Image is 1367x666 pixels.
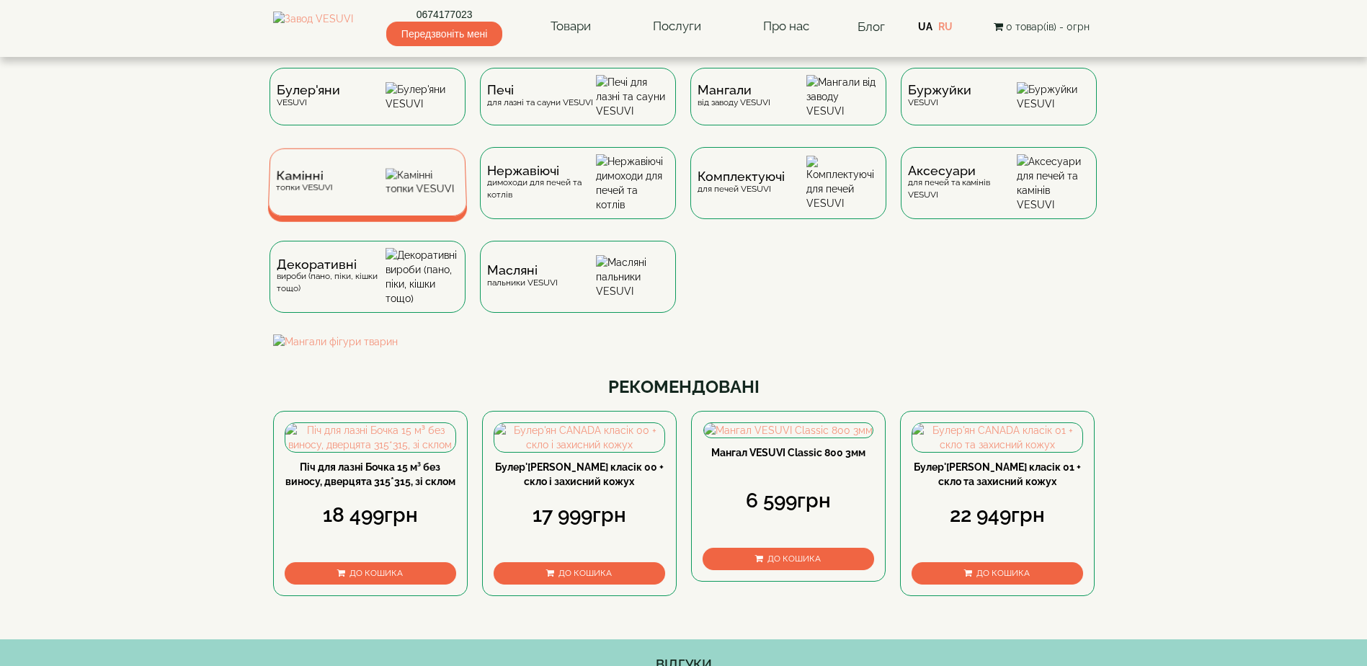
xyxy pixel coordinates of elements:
div: VESUVI [277,84,340,108]
span: 0 товар(ів) - 0грн [1006,21,1090,32]
button: До кошика [912,562,1083,585]
a: Масляніпальники VESUVI Масляні пальники VESUVI [473,241,683,334]
span: Мангали [698,84,770,96]
a: Блог [858,19,885,34]
span: До кошика [558,568,612,578]
div: для печей та камінів VESUVI [908,165,1017,201]
span: Камінні [276,171,333,182]
button: До кошика [703,548,874,570]
a: Піч для лазні Бочка 15 м³ без виносу, дверцята 315*315, зі склом [285,461,455,487]
a: Комплектуючідля печей VESUVI Комплектуючі для печей VESUVI [683,147,894,241]
div: 18 499грн [285,501,456,530]
img: Мангал VESUVI Classic 800 3мм [704,423,873,438]
span: Комплектуючі [698,171,785,182]
a: Булер'яниVESUVI Булер'яни VESUVI [262,68,473,147]
img: Аксесуари для печей та камінів VESUVI [1017,154,1090,212]
img: Булер'ян CANADA класік 00 + скло і захисний кожух [494,423,664,452]
div: 22 949грн [912,501,1083,530]
button: До кошика [285,562,456,585]
img: Печі для лазні та сауни VESUVI [596,75,669,118]
img: Комплектуючі для печей VESUVI [806,156,879,210]
a: Нержавіючідимоходи для печей та котлів Нержавіючі димоходи для печей та котлів [473,147,683,241]
a: Булер'[PERSON_NAME] класік 00 + скло і захисний кожух [495,461,664,487]
span: Аксесуари [908,165,1017,177]
div: топки VESUVI [275,171,332,193]
img: Масляні пальники VESUVI [596,255,669,298]
div: 6 599грн [703,487,874,515]
a: Послуги [638,10,716,43]
img: Мангали фігури тварин [273,334,1095,349]
a: Булер'[PERSON_NAME] класік 01 + скло та захисний кожух [914,461,1081,487]
span: Передзвоніть мені [386,22,502,46]
span: Нержавіючі [487,165,596,177]
a: Мангаливід заводу VESUVI Мангали від заводу VESUVI [683,68,894,147]
a: Печідля лазні та сауни VESUVI Печі для лазні та сауни VESUVI [473,68,683,147]
img: Нержавіючі димоходи для печей та котлів [596,154,669,212]
div: від заводу VESUVI [698,84,770,108]
button: До кошика [494,562,665,585]
span: До кошика [976,568,1030,578]
div: пальники VESUVI [487,265,558,288]
a: Мангал VESUVI Classic 800 3мм [711,447,865,458]
img: Мангали від заводу VESUVI [806,75,879,118]
span: Масляні [487,265,558,276]
button: 0 товар(ів) - 0грн [989,19,1094,35]
a: БуржуйкиVESUVI Буржуйки VESUVI [894,68,1104,147]
div: для лазні та сауни VESUVI [487,84,593,108]
span: До кошика [767,554,821,564]
a: Аксесуаридля печей та камінів VESUVI Аксесуари для печей та камінів VESUVI [894,147,1104,241]
img: Булер'яни VESUVI [386,82,458,111]
a: Декоративнівироби (пано, піки, кішки тощо) Декоративні вироби (пано, піки, кішки тощо) [262,241,473,334]
a: 0674177023 [386,7,502,22]
img: Буржуйки VESUVI [1017,82,1090,111]
span: До кошика [349,568,403,578]
img: Камінні топки VESUVI [386,169,459,196]
div: димоходи для печей та котлів [487,165,596,201]
span: Декоративні [277,259,386,270]
a: RU [938,21,953,32]
span: Печі [487,84,593,96]
img: Булер'ян CANADA класік 01 + скло та захисний кожух [912,423,1082,452]
a: Каміннітопки VESUVI Камінні топки VESUVI [262,147,473,241]
span: Буржуйки [908,84,971,96]
img: Декоративні вироби (пано, піки, кішки тощо) [386,248,458,306]
a: Товари [536,10,605,43]
div: VESUVI [908,84,971,108]
div: 17 999грн [494,501,665,530]
div: для печей VESUVI [698,171,785,195]
span: Булер'яни [277,84,340,96]
a: Про нас [749,10,824,43]
img: Завод VESUVI [273,12,353,42]
a: UA [918,21,932,32]
img: Піч для лазні Бочка 15 м³ без виносу, дверцята 315*315, зі склом [285,423,455,452]
div: вироби (пано, піки, кішки тощо) [277,259,386,295]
